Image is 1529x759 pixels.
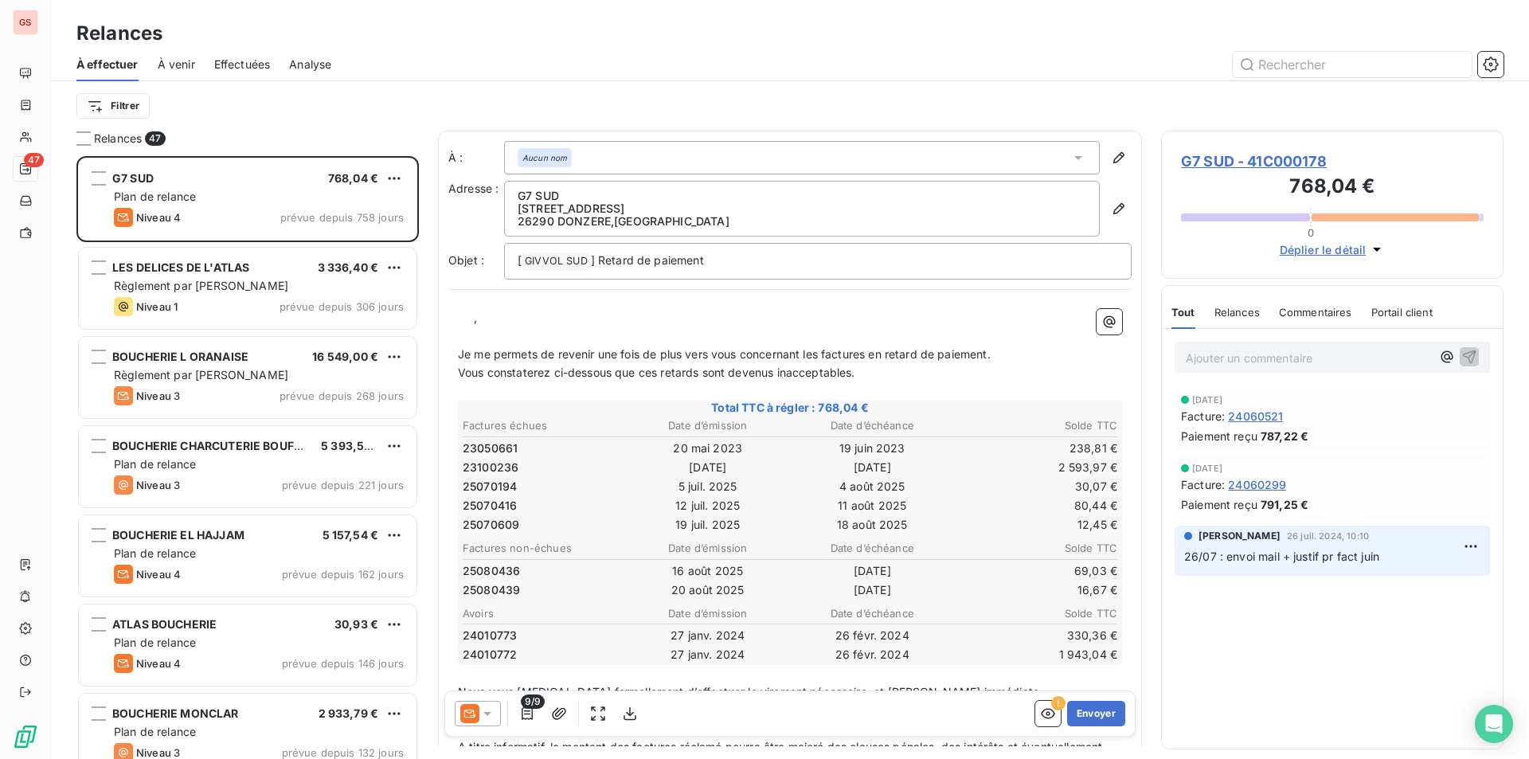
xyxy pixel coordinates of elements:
[1371,306,1433,319] span: Portail client
[791,540,954,557] th: Date d’échéance
[1228,408,1283,424] span: 24060521
[462,627,625,644] td: 24010773
[591,253,704,267] span: ] Retard de paiement
[518,215,1086,228] p: 26290 DONZERE , [GEOGRAPHIC_DATA]
[791,627,954,644] td: 26 févr. 2024
[458,685,1042,698] span: Nous vous [MEDICAL_DATA] formellement d’effectuer le virement nécessaire, et [PERSON_NAME] immédi...
[76,19,162,48] h3: Relances
[334,617,378,631] span: 30,93 €
[1308,226,1314,239] span: 0
[319,706,379,720] span: 2 933,79 €
[136,211,181,224] span: Niveau 4
[136,746,180,759] span: Niveau 3
[1228,476,1286,493] span: 24060299
[318,260,379,274] span: 3 336,40 €
[627,516,790,534] td: 19 juil. 2025
[956,440,1119,457] td: 238,81 €
[956,540,1119,557] th: Solde TTC
[956,627,1119,644] td: 330,36 €
[321,439,381,452] span: 5 393,57 €
[791,581,954,599] td: [DATE]
[1181,151,1484,172] span: G7 SUD - 41C000178
[462,562,625,580] td: 25080436
[1181,172,1484,204] h3: 768,04 €
[114,546,196,560] span: Plan de relance
[522,252,590,271] span: GIVVOL SUD
[76,156,419,759] div: grid
[1287,531,1369,541] span: 26 juil. 2024, 10:10
[112,528,244,542] span: BOUCHERIE EL HAJJAM
[136,300,178,313] span: Niveau 1
[114,725,196,738] span: Plan de relance
[956,417,1119,434] th: Solde TTC
[282,568,404,581] span: prévue depuis 162 jours
[136,568,181,581] span: Niveau 4
[24,153,44,167] span: 47
[1181,408,1225,424] span: Facture :
[112,617,217,631] span: ATLAS BOUCHERIE
[114,190,196,203] span: Plan de relance
[112,260,249,274] span: LES DELICES DE L'ATLAS
[280,389,404,402] span: prévue depuis 268 jours
[1280,241,1367,258] span: Déplier le détail
[214,57,271,72] span: Effectuées
[627,562,790,580] td: 16 août 2025
[463,479,517,495] span: 25070194
[627,478,790,495] td: 5 juil. 2025
[1181,428,1257,444] span: Paiement reçu
[114,368,288,381] span: Règlement par [PERSON_NAME]
[518,202,1086,215] p: [STREET_ADDRESS]
[627,540,790,557] th: Date d’émission
[956,646,1119,663] td: 1 943,04 €
[791,478,954,495] td: 4 août 2025
[145,131,165,146] span: 47
[280,211,404,224] span: prévue depuis 758 jours
[112,350,248,363] span: BOUCHERIE L ORANAISE
[1184,550,1379,563] span: 26/07 : envoi mail + justif pr fact juin
[448,253,484,267] span: Objet :
[282,657,404,670] span: prévue depuis 146 jours
[448,150,504,166] label: À :
[522,152,567,163] em: Aucun nom
[956,478,1119,495] td: 30,07 €
[13,10,38,35] div: GS
[463,517,519,533] span: 25070609
[13,724,38,749] img: Logo LeanPay
[791,497,954,514] td: 11 août 2025
[448,182,499,195] span: Adresse :
[627,440,790,457] td: 20 mai 2023
[462,646,625,663] td: 24010772
[136,657,181,670] span: Niveau 4
[627,627,790,644] td: 27 janv. 2024
[627,497,790,514] td: 12 juil. 2025
[1171,306,1195,319] span: Tout
[627,417,790,434] th: Date d’émission
[462,540,625,557] th: Factures non-échues
[956,581,1119,599] td: 16,67 €
[94,131,142,147] span: Relances
[1192,464,1222,473] span: [DATE]
[328,171,378,185] span: 768,04 €
[462,605,625,622] th: Avoirs
[114,279,288,292] span: Règlement par [PERSON_NAME]
[323,528,379,542] span: 5 157,54 €
[76,93,150,119] button: Filtrer
[136,389,180,402] span: Niveau 3
[956,497,1119,514] td: 80,44 €
[791,605,954,622] th: Date d’échéance
[791,459,954,476] td: [DATE]
[1279,306,1352,319] span: Commentaires
[13,156,37,182] a: 47
[282,746,404,759] span: prévue depuis 132 jours
[791,440,954,457] td: 19 juin 2023
[463,460,518,475] span: 23100236
[458,366,855,379] span: Vous constaterez ci-dessous que ces retards sont devenus inacceptables.
[518,253,522,267] span: [
[463,440,518,456] span: 23050661
[1067,701,1125,726] button: Envoyer
[458,347,991,361] span: Je me permets de revenir une fois de plus vers vous concernant les factures en retard de paiement.
[627,459,790,476] td: [DATE]
[791,417,954,434] th: Date d’échéance
[112,171,154,185] span: G7 SUD
[518,190,1086,202] p: G7 SUD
